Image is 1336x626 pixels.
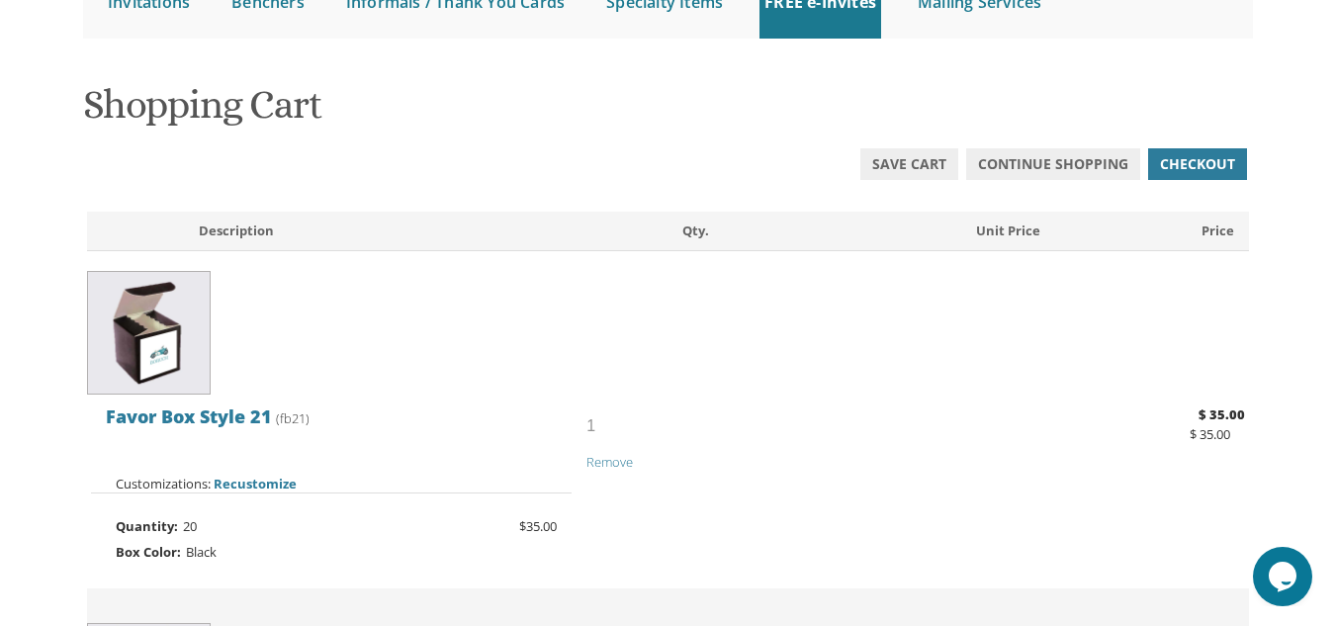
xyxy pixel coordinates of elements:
[1055,222,1249,240] div: Price
[116,475,211,492] strong: Customizations:
[1190,425,1230,443] span: $ 35.00
[276,409,310,427] span: (fb21)
[106,404,272,428] span: Favor Box Style 21
[966,148,1140,180] a: Continue Shopping
[586,452,633,471] a: Remove
[214,475,297,492] a: Recustomize
[1160,154,1235,174] span: Checkout
[872,154,946,174] span: Save Cart
[116,539,181,565] span: Box Color:
[519,513,557,539] span: $35.00
[186,543,217,561] span: Black
[860,148,958,180] a: Save Cart
[1148,148,1247,180] a: Checkout
[1199,405,1245,423] span: $ 35.00
[183,517,197,535] span: 20
[668,222,861,240] div: Qty.
[87,271,211,395] img: Show product details for Favor Box Style 21
[1253,547,1316,606] iframe: chat widget
[184,222,668,240] div: Description
[978,154,1128,174] span: Continue Shopping
[116,513,178,539] span: Quantity:
[106,408,272,427] a: Favor Box Style 21
[83,83,1253,141] h1: Shopping Cart
[861,222,1055,240] div: Unit Price
[586,453,633,471] span: Remove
